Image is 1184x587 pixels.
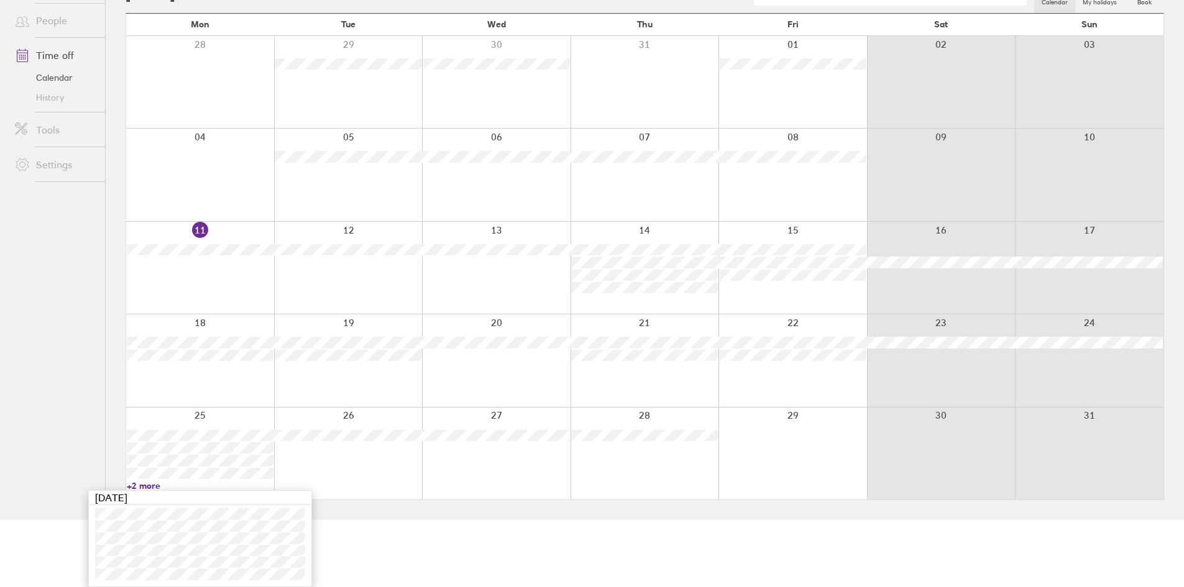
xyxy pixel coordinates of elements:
span: Fri [787,19,799,29]
div: [DATE] [89,491,311,505]
a: People [5,8,105,33]
span: Sat [934,19,948,29]
span: Sun [1081,19,1098,29]
a: Calendar [5,68,105,88]
a: Tools [5,117,105,142]
span: Wed [487,19,506,29]
span: Mon [191,19,209,29]
span: Tue [341,19,356,29]
a: History [5,88,105,107]
a: Time off [5,43,105,68]
a: Settings [5,152,105,177]
a: +2 more [127,480,273,491]
span: Thu [637,19,653,29]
